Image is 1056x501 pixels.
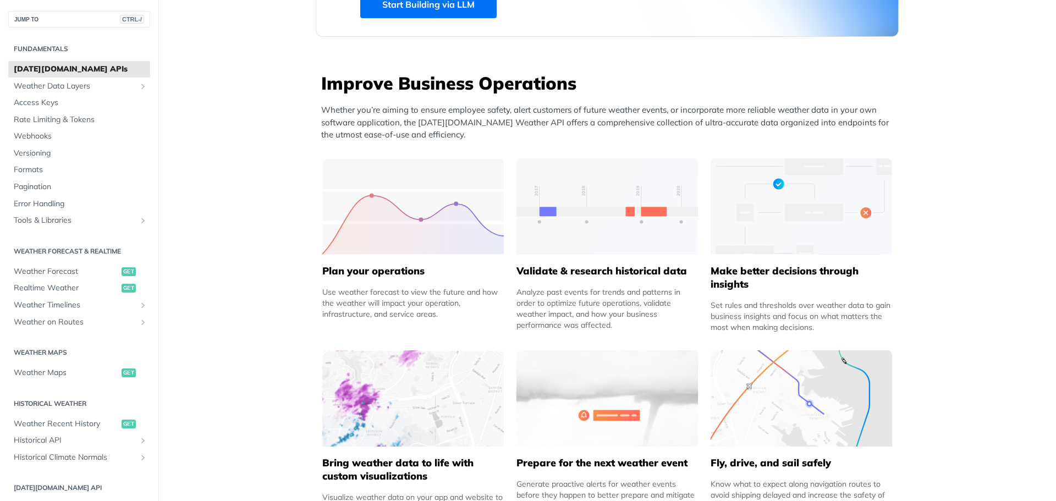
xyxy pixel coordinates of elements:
h5: Prepare for the next weather event [516,456,698,470]
div: Analyze past events for trends and patterns in order to optimize future operations, validate weat... [516,287,698,331]
h3: Improve Business Operations [321,71,899,95]
button: Show subpages for Weather on Routes [139,318,147,327]
span: Weather Forecast [14,266,119,277]
img: 39565e8-group-4962x.svg [322,158,504,255]
div: Use weather forecast to view the future and how the weather will impact your operation, infrastru... [322,287,504,320]
a: Weather TimelinesShow subpages for Weather Timelines [8,297,150,313]
a: Weather Mapsget [8,365,150,381]
a: Versioning [8,145,150,162]
button: Show subpages for Historical Climate Normals [139,453,147,462]
span: Weather Maps [14,367,119,378]
img: 13d7ca0-group-496-2.svg [516,158,698,255]
a: Tools & LibrariesShow subpages for Tools & Libraries [8,212,150,229]
button: Show subpages for Tools & Libraries [139,216,147,225]
button: Show subpages for Historical API [139,436,147,445]
h2: Fundamentals [8,44,150,54]
a: Weather Data LayersShow subpages for Weather Data Layers [8,78,150,95]
div: Set rules and thresholds over weather data to gain business insights and focus on what matters th... [711,300,892,333]
a: Access Keys [8,95,150,111]
h5: Plan your operations [322,265,504,278]
h5: Bring weather data to life with custom visualizations [322,456,504,483]
a: Error Handling [8,196,150,212]
img: 994b3d6-mask-group-32x.svg [711,350,892,447]
h2: Historical Weather [8,399,150,409]
img: 4463876-group-4982x.svg [322,350,504,447]
span: Versioning [14,148,147,159]
span: Weather Data Layers [14,81,136,92]
span: Weather Recent History [14,419,119,430]
button: JUMP TOCTRL-/ [8,11,150,27]
span: Pagination [14,181,147,192]
span: Error Handling [14,199,147,210]
span: Realtime Weather [14,283,119,294]
span: Tools & Libraries [14,215,136,226]
span: Webhooks [14,131,147,142]
a: Realtime Weatherget [8,280,150,296]
a: Weather Recent Historyget [8,416,150,432]
span: get [122,420,136,428]
button: Show subpages for Weather Data Layers [139,82,147,91]
h2: Weather Forecast & realtime [8,246,150,256]
span: Historical API [14,435,136,446]
h2: [DATE][DOMAIN_NAME] API [8,483,150,493]
h5: Make better decisions through insights [711,265,892,291]
a: Historical APIShow subpages for Historical API [8,432,150,449]
a: Formats [8,162,150,178]
span: CTRL-/ [120,15,144,24]
img: 2c0a313-group-496-12x.svg [516,350,698,447]
span: get [122,267,136,276]
a: Historical Climate NormalsShow subpages for Historical Climate Normals [8,449,150,466]
h2: Weather Maps [8,348,150,357]
img: a22d113-group-496-32x.svg [711,158,892,255]
span: Formats [14,164,147,175]
span: Access Keys [14,97,147,108]
a: Webhooks [8,128,150,145]
span: Weather Timelines [14,300,136,311]
span: get [122,284,136,293]
span: Rate Limiting & Tokens [14,114,147,125]
span: Historical Climate Normals [14,452,136,463]
p: Whether you’re aiming to ensure employee safety, alert customers of future weather events, or inc... [321,104,899,141]
span: get [122,368,136,377]
h5: Validate & research historical data [516,265,698,278]
span: Weather on Routes [14,317,136,328]
h5: Fly, drive, and sail safely [711,456,892,470]
span: [DATE][DOMAIN_NAME] APIs [14,64,147,75]
a: [DATE][DOMAIN_NAME] APIs [8,61,150,78]
button: Show subpages for Weather Timelines [139,301,147,310]
a: Rate Limiting & Tokens [8,112,150,128]
a: Weather Forecastget [8,263,150,280]
a: Pagination [8,179,150,195]
a: Weather on RoutesShow subpages for Weather on Routes [8,314,150,331]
